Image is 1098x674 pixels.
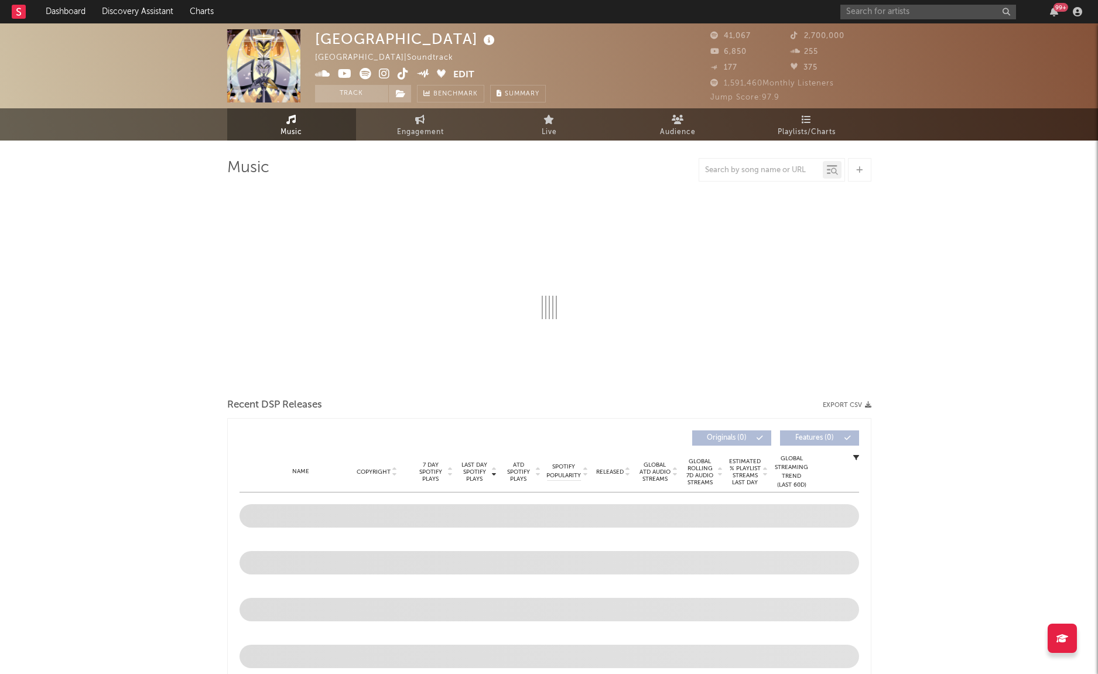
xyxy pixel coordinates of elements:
div: [GEOGRAPHIC_DATA] [315,29,498,49]
a: Audience [614,108,743,141]
span: Estimated % Playlist Streams Last Day [729,458,761,486]
span: Last Day Spotify Plays [459,461,490,483]
button: Originals(0) [692,430,771,446]
div: 99 + [1053,3,1068,12]
div: Global Streaming Trend (Last 60D) [774,454,809,490]
span: Music [281,125,302,139]
span: Playlists/Charts [778,125,836,139]
span: Copyright [357,468,391,475]
input: Search for artists [840,5,1016,19]
span: Global Rolling 7D Audio Streams [684,458,716,486]
span: 1,591,460 Monthly Listeners [710,80,834,87]
span: Jump Score: 97.9 [710,94,779,101]
span: Benchmark [433,87,478,101]
span: Originals ( 0 ) [700,434,754,442]
button: 99+ [1050,7,1058,16]
span: Recent DSP Releases [227,398,322,412]
div: Name [263,467,340,476]
input: Search by song name or URL [699,166,823,175]
span: 41,067 [710,32,751,40]
span: Summary [505,91,539,97]
a: Playlists/Charts [743,108,871,141]
span: Audience [660,125,696,139]
span: 7 Day Spotify Plays [415,461,446,483]
span: Engagement [397,125,444,139]
button: Track [315,85,388,102]
span: 6,850 [710,48,747,56]
a: Live [485,108,614,141]
div: [GEOGRAPHIC_DATA] | Soundtrack [315,51,467,65]
span: Global ATD Audio Streams [639,461,671,483]
a: Music [227,108,356,141]
span: Features ( 0 ) [788,434,842,442]
button: Edit [453,68,474,83]
span: 2,700,000 [791,32,844,40]
span: ATD Spotify Plays [503,461,534,483]
a: Benchmark [417,85,484,102]
span: Released [596,468,624,475]
span: 177 [710,64,737,71]
button: Export CSV [823,402,871,409]
span: 375 [791,64,817,71]
button: Features(0) [780,430,859,446]
a: Engagement [356,108,485,141]
span: Live [542,125,557,139]
button: Summary [490,85,546,102]
span: Spotify Popularity [546,463,581,480]
span: 255 [791,48,818,56]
